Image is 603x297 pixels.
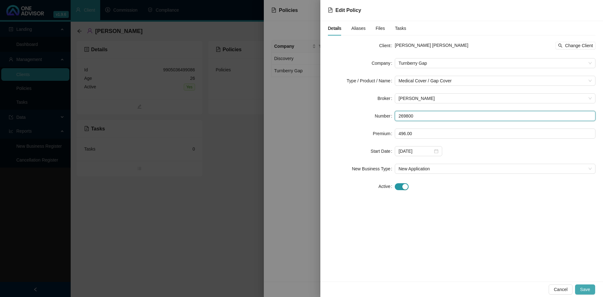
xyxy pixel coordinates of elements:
[399,58,592,68] span: Turnberry Gap
[372,58,395,68] label: Company
[399,76,592,85] span: Medical Cover / Gap Cover
[399,164,592,173] span: New Application
[379,41,395,51] label: Client
[375,111,395,121] label: Number
[565,42,593,49] span: Change Client
[554,286,568,293] span: Cancel
[378,93,395,103] label: Broker
[378,181,395,191] label: Active
[371,146,395,156] label: Start Date
[376,26,385,30] span: Files
[352,164,395,174] label: New Business Type
[328,8,333,13] span: file-text
[328,26,341,30] span: Details
[580,286,590,293] span: Save
[373,129,395,139] label: Premium
[399,148,433,155] input: Select date
[395,26,406,30] span: Tasks
[556,42,595,49] button: Change Client
[395,43,468,48] span: [PERSON_NAME] [PERSON_NAME]
[575,284,595,294] button: Save
[558,43,562,48] span: search
[351,26,366,30] span: Aliases
[549,284,573,294] button: Cancel
[399,94,592,103] span: Gavin Smith
[347,76,395,86] label: Type / Product / Name
[335,8,361,13] span: Edit Policy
